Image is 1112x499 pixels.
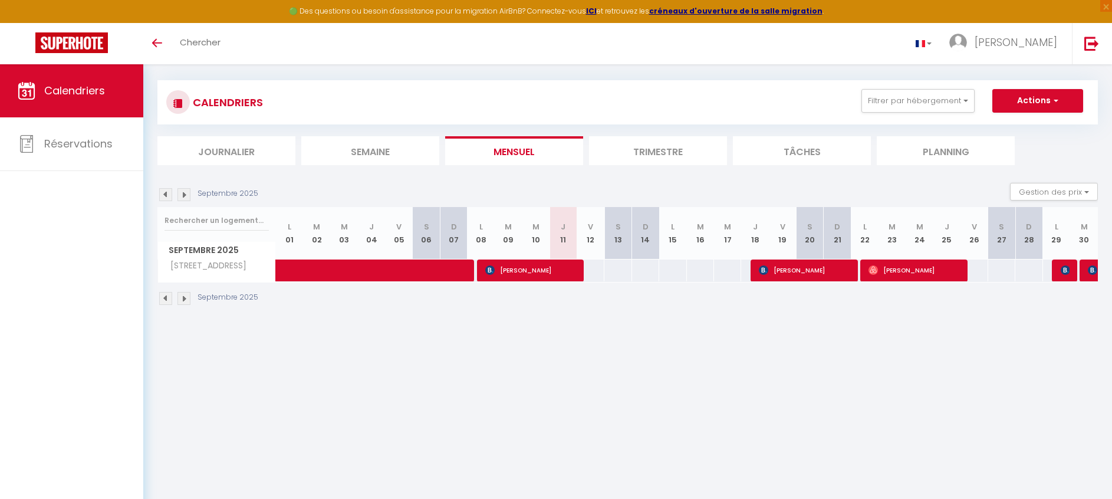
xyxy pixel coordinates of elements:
th: 07 [440,207,467,260]
abbr: D [834,221,840,232]
th: 02 [303,207,330,260]
th: 06 [413,207,440,260]
abbr: M [313,221,320,232]
th: 17 [714,207,741,260]
th: 29 [1043,207,1070,260]
th: 13 [604,207,631,260]
span: [PERSON_NAME] [868,259,959,281]
li: Mensuel [445,136,583,165]
th: 10 [522,207,550,260]
a: ICI [586,6,597,16]
span: [PERSON_NAME] [1061,259,1070,281]
abbr: J [561,221,565,232]
span: [PERSON_NAME] [975,35,1057,50]
li: Planning [877,136,1015,165]
img: logout [1084,36,1099,51]
th: 03 [330,207,357,260]
span: Calendriers [44,83,105,98]
button: Ouvrir le widget de chat LiveChat [9,5,45,40]
abbr: L [863,221,867,232]
abbr: M [724,221,731,232]
th: 09 [495,207,522,260]
button: Gestion des prix [1010,183,1098,201]
abbr: S [999,221,1004,232]
abbr: J [753,221,758,232]
span: Chercher [180,36,221,48]
abbr: V [588,221,593,232]
span: [PERSON_NAME] [485,259,575,281]
abbr: S [807,221,812,232]
th: 24 [906,207,933,260]
abbr: D [1026,221,1032,232]
li: Tâches [733,136,871,165]
h3: CALENDRIERS [190,89,263,116]
input: Rechercher un logement... [165,210,269,231]
th: 27 [988,207,1015,260]
th: 15 [659,207,686,260]
abbr: M [916,221,923,232]
abbr: V [396,221,402,232]
abbr: V [780,221,785,232]
span: [PERSON_NAME] [759,259,849,281]
th: 16 [687,207,714,260]
abbr: L [1055,221,1058,232]
abbr: D [643,221,649,232]
th: 12 [577,207,604,260]
li: Journalier [157,136,295,165]
button: Filtrer par hébergement [861,89,975,113]
p: Septembre 2025 [198,292,258,303]
li: Semaine [301,136,439,165]
th: 25 [933,207,960,260]
th: 05 [385,207,412,260]
th: 18 [741,207,768,260]
th: 20 [796,207,823,260]
abbr: J [945,221,949,232]
th: 04 [358,207,385,260]
th: 11 [550,207,577,260]
th: 30 [1070,207,1098,260]
abbr: S [424,221,429,232]
abbr: V [972,221,977,232]
span: [STREET_ADDRESS] [160,260,249,273]
th: 21 [824,207,851,260]
a: Chercher [171,23,229,64]
abbr: M [1081,221,1088,232]
th: 14 [632,207,659,260]
li: Trimestre [589,136,727,165]
th: 22 [851,207,878,260]
th: 23 [879,207,906,260]
span: Réservations [44,136,113,151]
abbr: D [451,221,457,232]
img: Super Booking [35,32,108,53]
th: 28 [1015,207,1042,260]
abbr: M [889,221,896,232]
a: créneaux d'ouverture de la salle migration [649,6,823,16]
abbr: M [341,221,348,232]
th: 26 [960,207,988,260]
button: Actions [992,89,1083,113]
iframe: Chat [1062,446,1103,490]
abbr: M [505,221,512,232]
img: ... [949,34,967,51]
abbr: M [697,221,704,232]
abbr: M [532,221,539,232]
a: ... [PERSON_NAME] [940,23,1072,64]
abbr: L [288,221,291,232]
th: 08 [468,207,495,260]
abbr: J [369,221,374,232]
th: 01 [276,207,303,260]
abbr: L [479,221,483,232]
p: Septembre 2025 [198,188,258,199]
span: Septembre 2025 [158,242,275,259]
abbr: S [616,221,621,232]
th: 19 [769,207,796,260]
abbr: L [671,221,675,232]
